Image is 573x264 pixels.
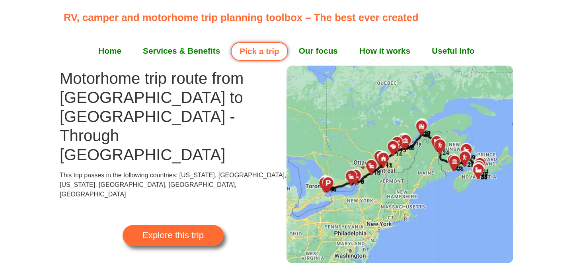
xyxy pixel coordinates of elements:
a: Home [88,41,132,61]
p: RV, camper and motorhome trip planning toolbox – The best ever created [64,10,514,25]
nav: Menu [64,41,509,61]
h1: Motorhome trip route from [GEOGRAPHIC_DATA] to [GEOGRAPHIC_DATA] - Through [GEOGRAPHIC_DATA] [60,69,286,164]
span: Explore this trip [142,231,204,240]
img: Motorhome trip route from Toronto to Halifax - Through Quebec [286,66,513,263]
a: How it works [349,41,421,61]
a: Pick a trip [231,42,288,61]
a: Services & Benefits [132,41,231,61]
span: This trip passes in the following countries: [US_STATE], [GEOGRAPHIC_DATA], [US_STATE], [GEOGRAPH... [60,172,286,198]
a: Explore this trip [123,225,224,246]
a: Our focus [288,41,349,61]
a: Useful Info [421,41,485,61]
